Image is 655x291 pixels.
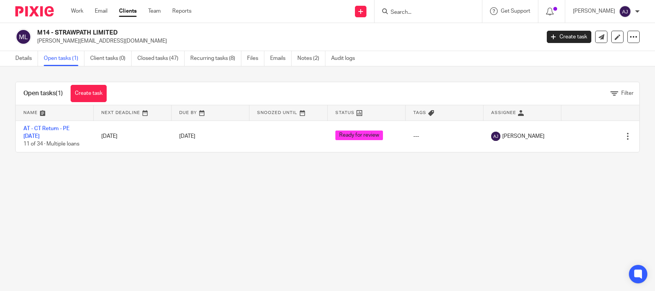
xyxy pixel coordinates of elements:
a: Client tasks (0) [90,51,132,66]
h2: M14 - STRAWPATH LIMITED [37,29,436,37]
a: Files [247,51,264,66]
a: Closed tasks (47) [137,51,185,66]
h1: Open tasks [23,89,63,98]
a: Details [15,51,38,66]
span: [DATE] [179,134,195,139]
a: Emails [270,51,292,66]
a: Create task [71,85,107,102]
span: [PERSON_NAME] [502,132,544,140]
img: svg%3E [619,5,631,18]
a: Team [148,7,161,15]
a: Open tasks (1) [44,51,84,66]
a: Reports [172,7,191,15]
p: [PERSON_NAME] [573,7,615,15]
span: (1) [56,90,63,96]
span: Ready for review [335,131,383,140]
span: 11 of 34 · Multiple loans [23,141,79,147]
img: Pixie [15,6,54,17]
a: Work [71,7,83,15]
a: Clients [119,7,137,15]
span: Status [335,111,355,115]
a: Audit logs [331,51,361,66]
span: Tags [413,111,426,115]
a: Create task [547,31,591,43]
input: Search [390,9,459,16]
p: [PERSON_NAME][EMAIL_ADDRESS][DOMAIN_NAME] [37,37,535,45]
img: svg%3E [15,29,31,45]
div: --- [413,132,476,140]
a: Email [95,7,107,15]
a: AT - CT Return - PE [DATE] [23,126,69,139]
img: svg%3E [491,132,500,141]
span: Get Support [501,8,530,14]
span: Filter [621,91,634,96]
a: Recurring tasks (8) [190,51,241,66]
span: Snoozed Until [257,111,297,115]
a: Notes (2) [297,51,325,66]
td: [DATE] [94,121,172,152]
